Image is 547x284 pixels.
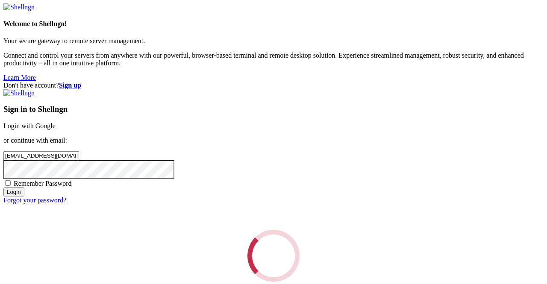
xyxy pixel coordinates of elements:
input: Remember Password [5,180,11,186]
p: or continue with email: [3,137,544,144]
h3: Sign in to Shellngn [3,105,544,114]
input: Login [3,187,24,196]
input: Email address [3,151,79,160]
h4: Welcome to Shellngn! [3,20,544,28]
a: Learn More [3,74,36,81]
a: Forgot your password? [3,196,66,204]
a: Sign up [59,82,81,89]
p: Connect and control your servers from anywhere with our powerful, browser-based terminal and remo... [3,52,544,67]
img: Shellngn [3,3,35,11]
img: Shellngn [3,89,35,97]
a: Login with Google [3,122,56,129]
span: Remember Password [14,180,72,187]
p: Your secure gateway to remote server management. [3,37,544,45]
div: Don't have account? [3,82,544,89]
